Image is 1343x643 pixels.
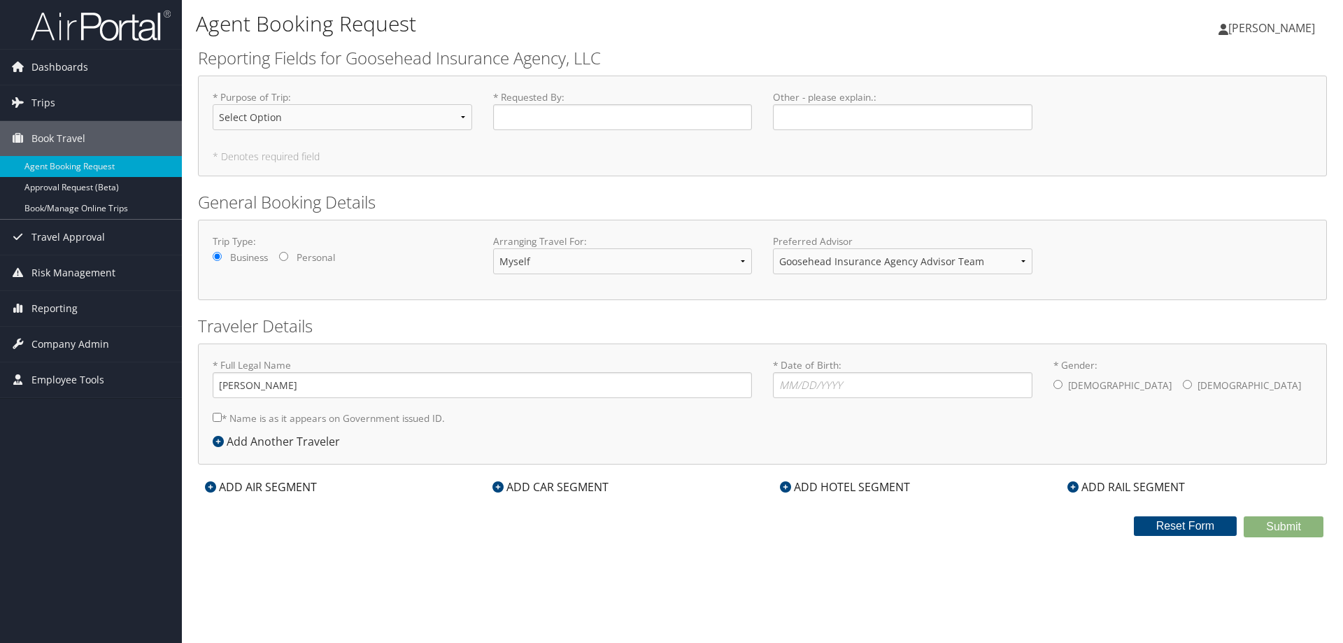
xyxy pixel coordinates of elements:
label: * Full Legal Name [213,358,752,398]
label: * Name is as it appears on Government issued ID. [213,405,445,431]
div: ADD HOTEL SEGMENT [773,479,917,495]
label: Trip Type: [213,234,472,248]
h5: * Denotes required field [213,152,1312,162]
input: * Requested By: [493,104,753,130]
label: * Gender: [1053,358,1313,400]
select: * Purpose of Trip: [213,104,472,130]
label: Business [230,250,268,264]
span: Dashboards [31,50,88,85]
a: [PERSON_NAME] [1218,7,1329,49]
span: Book Travel [31,121,85,156]
div: ADD AIR SEGMENT [198,479,324,495]
label: * Purpose of Trip : [213,90,472,141]
img: airportal-logo.png [31,9,171,42]
label: * Date of Birth: [773,358,1032,398]
button: Reset Form [1134,516,1237,536]
span: Reporting [31,291,78,326]
span: Trips [31,85,55,120]
div: ADD RAIL SEGMENT [1060,479,1192,495]
span: [PERSON_NAME] [1228,20,1315,36]
h2: Reporting Fields for Goosehead Insurance Agency, LLC [198,46,1327,70]
h2: General Booking Details [198,190,1327,214]
input: * Name is as it appears on Government issued ID. [213,413,222,422]
label: [DEMOGRAPHIC_DATA] [1068,372,1172,399]
span: Employee Tools [31,362,104,397]
span: Risk Management [31,255,115,290]
span: Company Admin [31,327,109,362]
input: * Date of Birth: [773,372,1032,398]
label: * Requested By : [493,90,753,130]
label: [DEMOGRAPHIC_DATA] [1198,372,1301,399]
label: Preferred Advisor [773,234,1032,248]
span: Travel Approval [31,220,105,255]
button: Submit [1244,516,1323,537]
label: Arranging Travel For: [493,234,753,248]
label: Other - please explain. : [773,90,1032,130]
div: Add Another Traveler [213,433,347,450]
label: Personal [297,250,335,264]
input: * Gender:[DEMOGRAPHIC_DATA][DEMOGRAPHIC_DATA] [1053,380,1063,389]
input: * Full Legal Name [213,372,752,398]
input: Other - please explain.: [773,104,1032,130]
h2: Traveler Details [198,314,1327,338]
div: ADD CAR SEGMENT [485,479,616,495]
input: * Gender:[DEMOGRAPHIC_DATA][DEMOGRAPHIC_DATA] [1183,380,1192,389]
h1: Agent Booking Request [196,9,951,38]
